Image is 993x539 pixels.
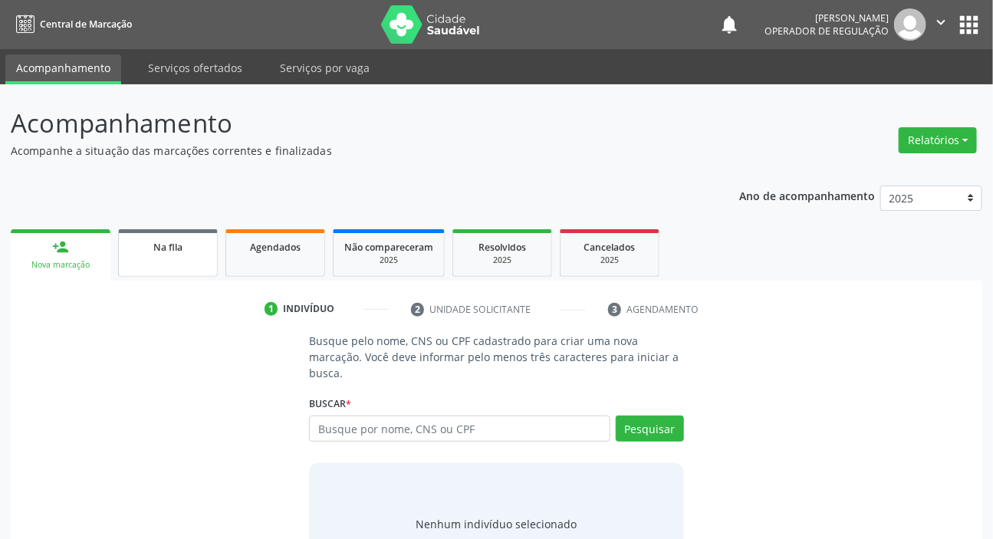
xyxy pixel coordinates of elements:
div: Nova marcação [21,259,100,271]
input: Busque por nome, CNS ou CPF [309,416,610,442]
div: person_add [52,238,69,255]
div: [PERSON_NAME] [764,12,889,25]
p: Ano de acompanhamento [739,186,875,205]
div: Indivíduo [283,302,334,316]
span: Agendados [250,241,301,254]
div: 2025 [464,255,541,266]
div: 2025 [571,255,648,266]
p: Acompanhamento [11,104,691,143]
button: apps [955,12,982,38]
div: Nenhum indivíduo selecionado [416,516,577,532]
label: Buscar [309,392,351,416]
button: Pesquisar [616,416,684,442]
a: Serviços ofertados [137,54,253,81]
a: Central de Marcação [11,12,132,37]
button: notifications [718,14,740,35]
a: Acompanhamento [5,54,121,84]
span: Resolvidos [478,241,526,254]
div: 1 [265,302,278,316]
p: Acompanhe a situação das marcações correntes e finalizadas [11,143,691,159]
span: Não compareceram [344,241,433,254]
a: Serviços por vaga [269,54,380,81]
span: Cancelados [584,241,636,254]
span: Central de Marcação [40,18,132,31]
button: Relatórios [899,127,977,153]
span: Na fila [153,241,182,254]
div: 2025 [344,255,433,266]
p: Busque pelo nome, CNS ou CPF cadastrado para criar uma nova marcação. Você deve informar pelo men... [309,333,683,381]
span: Operador de regulação [764,25,889,38]
i:  [932,14,949,31]
button:  [926,8,955,41]
img: img [894,8,926,41]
